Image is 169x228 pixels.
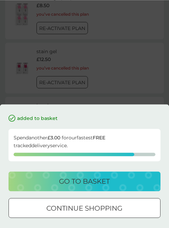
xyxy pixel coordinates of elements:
[9,171,160,191] button: go to basket
[14,134,155,149] p: Spend another for our fastest tracked delivery service.
[93,135,105,141] strong: FREE
[59,176,110,187] p: go to basket
[17,115,58,122] p: added to basket
[46,203,122,214] p: continue shopping
[9,198,160,218] button: continue shopping
[47,135,60,141] strong: £3.00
